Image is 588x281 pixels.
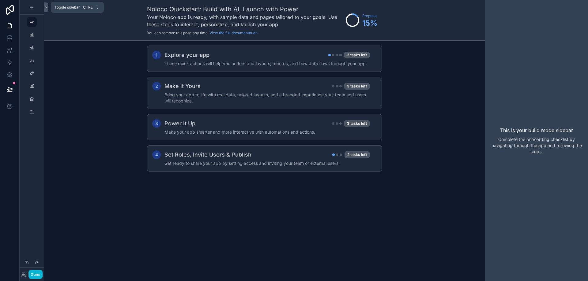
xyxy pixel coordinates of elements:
[147,13,343,28] h3: Your Noloco app is ready, with sample data and pages tailored to your goals. Use these steps to i...
[500,127,573,134] p: This is your build mode sidebar
[490,136,583,155] p: Complete the onboarding checklist by navigating through the app and following the steps.
[28,270,42,279] button: Done
[95,5,100,10] span: \
[147,31,209,35] span: You can remove this page any time.
[209,31,258,35] a: View the full documentation.
[362,13,377,18] span: Progress
[147,5,343,13] h1: Noloco Quickstart: Build with AI, Launch with Power
[362,18,377,28] span: 15 %
[55,5,80,10] span: Toggle sidebar
[82,4,93,10] span: Ctrl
